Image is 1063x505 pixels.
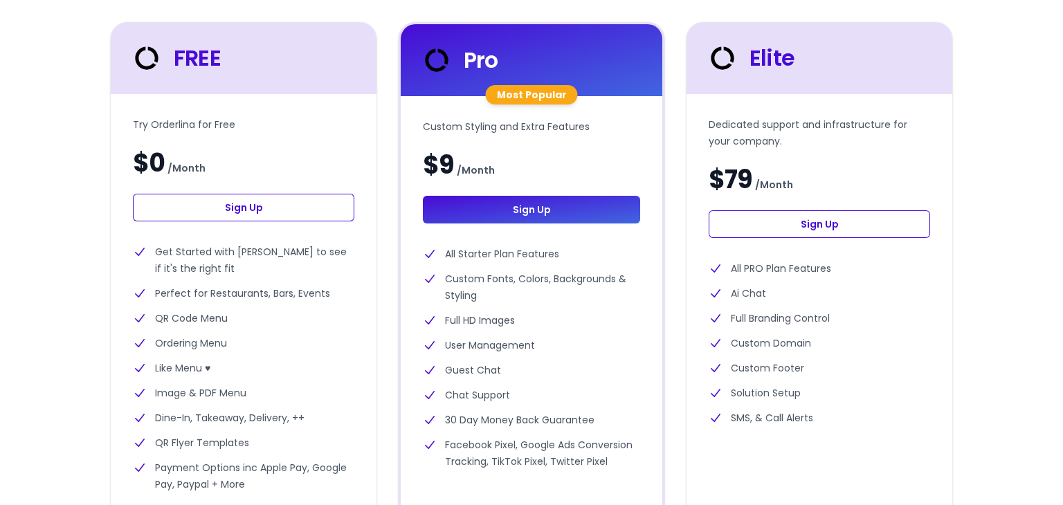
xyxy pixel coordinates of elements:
span: $0 [133,149,165,177]
li: Full HD Images [423,312,640,329]
li: Dine-In, Takeaway, Delivery, ++ [133,410,354,426]
li: QR Code Menu [133,310,354,327]
div: Most Popular [486,85,578,104]
div: Pro [420,44,498,77]
li: Like Menu ♥ [133,360,354,376]
span: $79 [709,166,752,194]
li: Custom Domain [709,335,930,351]
li: All PRO Plan Features [709,260,930,277]
li: SMS, & Call Alerts [709,410,930,426]
li: Ordering Menu [133,335,354,351]
li: Image & PDF Menu [133,385,354,401]
span: / Month [457,162,495,178]
a: Sign Up [133,194,354,221]
li: Custom Fonts, Colors, Backgrounds & Styling [423,270,640,304]
li: Perfect for Restaurants, Bars, Events [133,285,354,302]
li: Solution Setup [709,385,930,401]
div: Elite [706,42,794,75]
li: Payment Options inc Apple Pay, Google Pay, Paypal + More [133,459,354,493]
li: Ai Chat [709,285,930,302]
a: Sign Up [423,196,640,223]
p: Try Orderlina for Free [133,116,354,133]
span: $9 [423,151,454,179]
li: Custom Footer [709,360,930,376]
li: Chat Support [423,387,640,403]
p: Dedicated support and infrastructure for your company. [709,116,930,149]
li: 30 Day Money Back Guarantee [423,412,640,428]
li: User Management [423,337,640,353]
li: QR Flyer Templates [133,434,354,451]
span: / Month [755,176,793,193]
li: Guest Chat [423,362,640,378]
a: Sign Up [709,210,930,238]
li: Full Branding Control [709,310,930,327]
span: / Month [167,160,206,176]
p: Custom Styling and Extra Features [423,118,640,135]
li: All Starter Plan Features [423,246,640,262]
li: Facebook Pixel, Google Ads Conversion Tracking, TikTok Pixel, Twitter Pixel [423,437,640,470]
li: Get Started with [PERSON_NAME] to see if it's the right fit [133,244,354,277]
div: FREE [130,42,221,75]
